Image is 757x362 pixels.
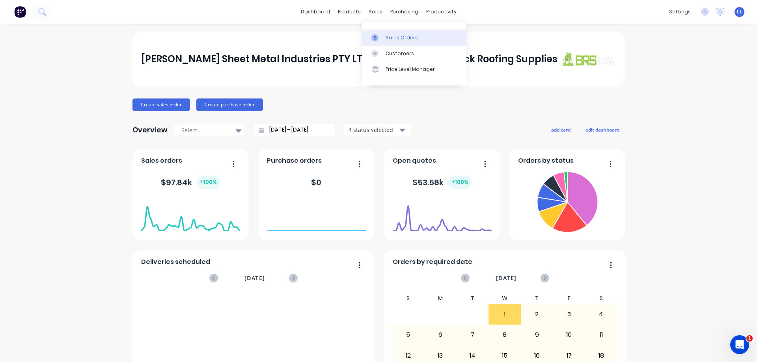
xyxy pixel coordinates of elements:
[489,325,520,345] div: 8
[393,325,424,345] div: 5
[386,34,418,41] div: Sales Orders
[489,293,521,304] div: W
[386,66,435,73] div: Price Level Manager
[424,293,457,304] div: M
[132,122,168,138] div: Overview
[730,335,749,354] iframe: Intercom live chat
[365,6,386,18] div: sales
[422,6,461,18] div: productivity
[580,124,625,135] button: edit dashboard
[267,156,322,165] span: Purchase orders
[553,293,585,304] div: F
[344,124,411,136] button: 4 status selected
[362,61,466,77] a: Price Level Manager
[132,98,190,111] button: Create sales order
[362,30,466,45] a: Sales Orders
[141,156,182,165] span: Sales orders
[244,274,265,282] span: [DATE]
[521,325,553,345] div: 9
[746,335,753,342] span: 1
[561,52,616,66] img: J A Sheet Metal Industries PTY LTD trading as Brunswick Roofing Supplies
[311,176,321,188] div: $ 0
[585,304,617,324] div: 4
[412,176,472,189] div: $ 53.58k
[161,176,220,189] div: $ 97.84k
[196,98,263,111] button: Create purchase order
[197,176,220,189] div: + 100 %
[425,325,456,345] div: 6
[521,304,553,324] div: 2
[14,6,26,18] img: Factory
[496,274,516,282] span: [DATE]
[737,8,742,15] span: LL
[393,156,436,165] span: Open quotes
[349,126,398,134] div: 4 status selected
[585,325,617,345] div: 11
[448,176,472,189] div: + 100 %
[141,257,210,267] span: Deliveries scheduled
[665,6,695,18] div: settings
[489,304,520,324] div: 1
[457,325,489,345] div: 7
[457,293,489,304] div: T
[334,6,365,18] div: products
[386,50,414,57] div: Customers
[392,293,425,304] div: S
[362,46,466,61] a: Customers
[297,6,334,18] a: dashboard
[518,156,574,165] span: Orders by status
[546,124,576,135] button: add card
[585,293,617,304] div: S
[521,293,553,304] div: T
[553,304,585,324] div: 3
[141,51,557,67] div: [PERSON_NAME] Sheet Metal Industries PTY LTD trading as Brunswick Roofing Supplies
[386,6,422,18] div: purchasing
[553,325,585,345] div: 10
